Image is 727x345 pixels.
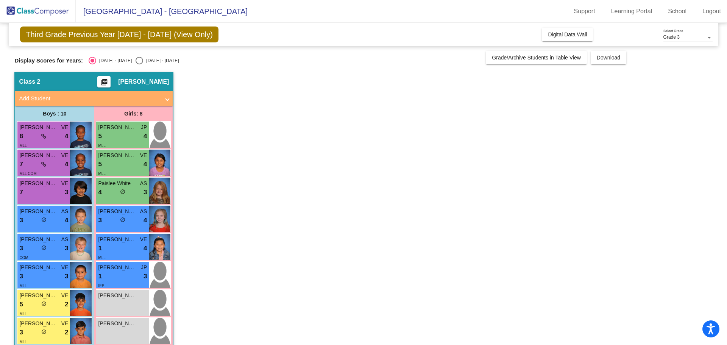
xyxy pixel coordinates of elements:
[61,236,69,244] span: AS
[65,300,68,309] span: 2
[97,76,111,87] button: Print Students Details
[100,78,109,89] mat-icon: picture_as_pdf
[19,256,28,260] span: COM
[98,244,101,253] span: 1
[548,31,587,37] span: Digital Data Wall
[591,51,626,64] button: Download
[19,312,27,316] span: MLL
[144,187,147,197] span: 3
[144,215,147,225] span: 4
[41,217,47,222] span: do_not_disturb_alt
[98,284,104,288] span: IEP
[118,78,169,86] span: [PERSON_NAME]
[98,187,101,197] span: 4
[98,272,101,281] span: 1
[20,27,218,42] span: Third Grade Previous Year [DATE] - [DATE] (View Only)
[19,236,57,244] span: [PERSON_NAME]
[98,292,136,300] span: [PERSON_NAME]
[120,189,125,194] span: do_not_disturb_alt
[568,5,601,17] a: Support
[19,172,36,176] span: MLL COM
[19,208,57,215] span: [PERSON_NAME]
[605,5,658,17] a: Learning Portal
[19,300,23,309] span: 5
[492,55,581,61] span: Grade/Archive Students in Table View
[89,57,179,64] mat-radio-group: Select an option
[65,272,68,281] span: 3
[98,236,136,244] span: [PERSON_NAME]
[65,159,68,169] span: 4
[144,272,147,281] span: 3
[144,244,147,253] span: 4
[15,91,173,106] mat-expansion-panel-header: Add Student
[19,159,23,169] span: 7
[65,244,68,253] span: 3
[98,151,136,159] span: [PERSON_NAME] Saha
[41,301,47,306] span: do_not_disturb_alt
[61,208,69,215] span: AS
[61,123,69,131] span: VE
[597,55,620,61] span: Download
[98,144,105,148] span: MLL
[144,159,147,169] span: 4
[19,320,57,328] span: [PERSON_NAME]
[61,292,69,300] span: VE
[19,78,40,86] span: Class 2
[19,284,27,288] span: MLL
[19,187,23,197] span: 7
[96,57,132,64] div: [DATE] - [DATE]
[141,264,147,272] span: JP
[143,57,179,64] div: [DATE] - [DATE]
[61,320,69,328] span: VE
[98,256,105,260] span: MLL
[19,244,23,253] span: 3
[19,292,57,300] span: [PERSON_NAME]
[98,159,101,169] span: 5
[61,264,69,272] span: VE
[98,123,136,131] span: [PERSON_NAME]
[14,57,83,64] span: Display Scores for Years:
[486,51,587,64] button: Grade/Archive Students in Table View
[19,264,57,272] span: [PERSON_NAME] [PERSON_NAME]
[19,151,57,159] span: [PERSON_NAME]
[41,329,47,334] span: do_not_disturb_alt
[65,187,68,197] span: 3
[542,28,593,41] button: Digital Data Wall
[19,144,27,148] span: MLL
[76,5,248,17] span: [GEOGRAPHIC_DATA] - [GEOGRAPHIC_DATA]
[19,123,57,131] span: [PERSON_NAME]
[19,272,23,281] span: 3
[98,208,136,215] span: [PERSON_NAME]
[19,215,23,225] span: 3
[140,180,147,187] span: AS
[19,94,160,103] mat-panel-title: Add Student
[15,106,94,121] div: Boys : 10
[140,151,147,159] span: VE
[98,172,105,176] span: MLL
[141,123,147,131] span: JP
[120,217,125,222] span: do_not_disturb_alt
[140,236,147,244] span: VE
[696,5,727,17] a: Logout
[65,131,68,141] span: 4
[140,208,147,215] span: AS
[98,264,136,272] span: [PERSON_NAME]
[662,5,693,17] a: School
[144,131,147,141] span: 4
[98,320,136,328] span: [PERSON_NAME]
[663,34,680,40] span: Grade 3
[41,245,47,250] span: do_not_disturb_alt
[98,131,101,141] span: 5
[19,340,27,344] span: MLL
[61,180,69,187] span: VE
[94,106,173,121] div: Girls: 8
[19,328,23,337] span: 3
[61,151,69,159] span: VE
[65,215,68,225] span: 4
[98,215,101,225] span: 3
[19,180,57,187] span: [PERSON_NAME]
[19,131,23,141] span: 8
[65,328,68,337] span: 2
[98,180,136,187] span: Paislee White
